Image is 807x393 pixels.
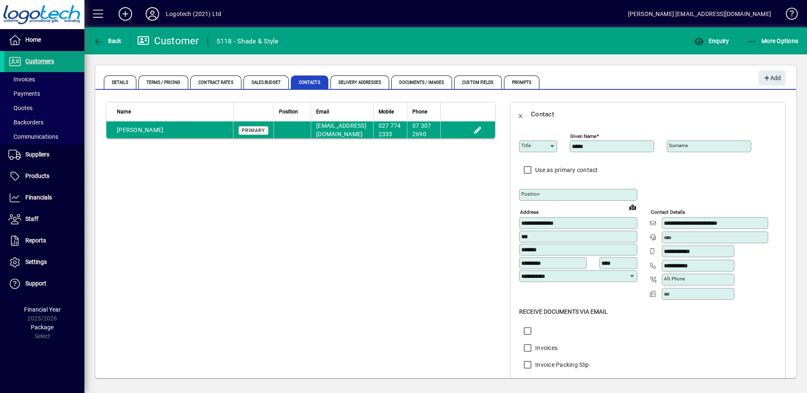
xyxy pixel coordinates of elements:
[747,38,799,44] span: More Options
[8,133,58,140] span: Communications
[330,75,390,89] span: Delivery Addresses
[139,6,166,22] button: Profile
[519,308,608,315] span: Receive Documents Via Email
[412,122,431,137] span: 07 307 2690
[4,115,84,129] a: Backorders
[4,30,84,51] a: Home
[533,344,558,352] label: Invoices
[4,252,84,273] a: Settings
[4,209,84,230] a: Staff
[25,194,52,201] span: Financials
[763,71,781,85] span: Add
[531,108,554,121] div: Contact
[4,166,84,187] a: Products
[379,122,401,137] span: 027 774 2333
[93,38,122,44] span: Back
[25,151,49,158] span: Suppliers
[504,75,540,89] span: Prompts
[379,107,402,116] div: Mobile
[758,70,785,86] button: Add
[190,75,241,89] span: Contract Rates
[279,107,298,116] span: Position
[117,127,163,133] span: [PERSON_NAME]
[692,33,731,48] button: Enquiry
[511,104,531,124] button: Back
[4,230,84,251] a: Reports
[379,107,394,116] span: Mobile
[8,76,35,83] span: Invoices
[391,75,452,89] span: Documents / Images
[4,129,84,144] a: Communications
[4,101,84,115] a: Quotes
[4,144,84,165] a: Suppliers
[533,377,555,386] label: Quotes
[24,306,61,313] span: Financial Year
[521,191,539,197] mat-label: Position
[694,38,729,44] span: Enquiry
[84,33,131,48] app-page-header-button: Back
[244,75,289,89] span: Sales Budget
[521,143,531,148] mat-label: Title
[166,7,221,21] div: Logotech (2021) Ltd
[412,107,427,116] span: Phone
[628,7,771,21] div: [PERSON_NAME] [EMAIL_ADDRESS][DOMAIN_NAME]
[291,75,328,89] span: Contacts
[454,75,501,89] span: Custom Fields
[25,172,49,179] span: Products
[25,258,47,265] span: Settings
[104,75,136,89] span: Details
[412,107,435,116] div: Phone
[217,35,279,48] div: 5118 - Shade & Style
[533,166,598,174] label: Use as primary contact
[4,273,84,294] a: Support
[316,107,368,116] div: Email
[117,107,131,116] span: Name
[25,215,38,222] span: Staff
[780,2,796,29] a: Knowledge Base
[91,33,124,48] button: Back
[138,75,189,89] span: Terms / Pricing
[664,276,685,282] mat-label: Alt Phone
[112,6,139,22] button: Add
[8,119,43,126] span: Backorders
[8,105,32,111] span: Quotes
[242,128,265,133] span: Primary
[25,58,54,65] span: Customers
[533,361,589,369] label: Invoice Packing Slip
[117,107,228,116] div: Name
[570,133,596,139] mat-label: Given name
[745,33,801,48] button: More Options
[4,72,84,86] a: Invoices
[316,107,329,116] span: Email
[316,122,366,137] span: [EMAIL_ADDRESS][DOMAIN_NAME]
[137,34,199,48] div: Customer
[25,36,41,43] span: Home
[25,280,46,287] span: Support
[626,200,639,214] a: View on map
[4,187,84,208] a: Financials
[31,324,54,331] span: Package
[669,143,688,148] mat-label: Surname
[8,90,40,97] span: Payments
[279,107,306,116] div: Position
[25,237,46,244] span: Reports
[4,86,84,101] a: Payments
